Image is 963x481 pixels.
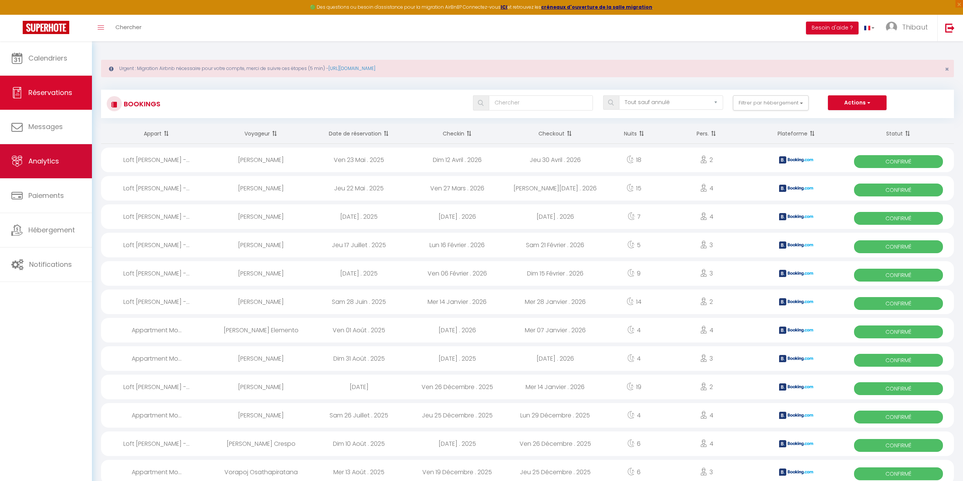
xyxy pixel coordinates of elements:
span: Thibaut [902,22,928,32]
span: Hébergement [28,225,75,235]
th: Sort by people [664,124,749,144]
a: créneaux d'ouverture de la salle migration [541,4,652,10]
button: Ouvrir le widget de chat LiveChat [6,3,29,26]
span: × [945,64,949,74]
a: ICI [501,4,507,10]
img: logout [945,23,955,33]
h3: Bookings [122,95,160,112]
span: Calendriers [28,53,67,63]
th: Sort by status [843,124,954,144]
span: Paiements [28,191,64,200]
a: Chercher [110,15,147,41]
input: Chercher [489,95,593,111]
th: Sort by rentals [101,124,212,144]
th: Sort by channel [749,124,843,144]
a: [URL][DOMAIN_NAME] [328,65,375,72]
div: Urgent : Migration Airbnb nécessaire pour votre compte, merci de suivre ces étapes (5 min) - [101,60,954,77]
th: Sort by checkout [506,124,604,144]
span: Notifications [29,260,72,269]
th: Sort by nights [604,124,664,144]
th: Sort by checkin [408,124,506,144]
button: Actions [828,95,886,111]
button: Filtrer par hébergement [733,95,809,111]
button: Close [945,66,949,73]
span: Chercher [115,23,142,31]
a: ... Thibaut [880,15,937,41]
span: Réservations [28,88,72,97]
span: Messages [28,122,63,131]
th: Sort by booking date [310,124,408,144]
img: Super Booking [23,21,69,34]
img: ... [886,22,897,33]
th: Sort by guest [212,124,310,144]
button: Besoin d'aide ? [806,22,859,34]
span: Analytics [28,156,59,166]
